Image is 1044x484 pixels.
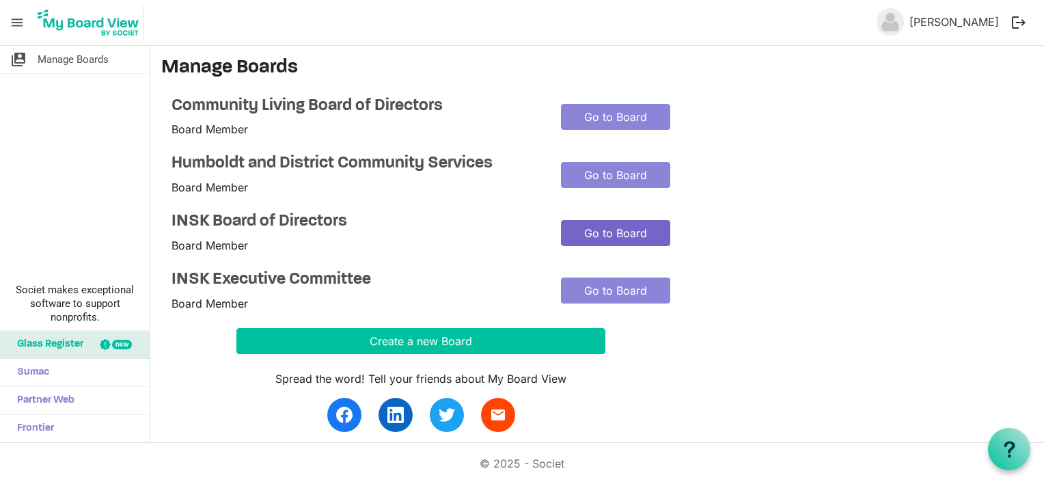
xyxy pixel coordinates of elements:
[561,278,670,304] a: Go to Board
[171,270,540,290] a: INSK Executive Committee
[561,220,670,246] a: Go to Board
[171,212,540,232] a: INSK Board of Directors
[38,46,109,73] span: Manage Boards
[1004,8,1033,37] button: logout
[112,340,132,349] div: new
[171,122,248,136] span: Board Member
[171,96,540,116] a: Community Living Board of Directors
[236,371,605,387] div: Spread the word! Tell your friends about My Board View
[10,359,49,386] span: Sumac
[6,283,143,324] span: Societ makes exceptional software to support nonprofits.
[161,57,1033,80] h3: Manage Boards
[10,387,74,414] span: Partner Web
[877,8,904,36] img: no-profile-picture.svg
[33,5,149,40] a: My Board View Logo
[236,328,605,354] button: Create a new Board
[171,297,248,310] span: Board Member
[439,407,455,423] img: twitter.svg
[10,415,54,442] span: Frontier
[481,398,515,432] a: email
[561,104,670,130] a: Go to Board
[33,5,143,40] img: My Board View Logo
[387,407,404,423] img: linkedin.svg
[561,162,670,188] a: Go to Board
[904,8,1004,36] a: [PERSON_NAME]
[171,154,540,174] a: Humboldt and District Community Services
[171,239,248,252] span: Board Member
[10,331,83,358] span: Glass Register
[480,457,564,470] a: © 2025 - Societ
[490,407,506,423] span: email
[4,10,30,36] span: menu
[336,407,353,423] img: facebook.svg
[10,46,27,73] span: switch_account
[171,180,248,194] span: Board Member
